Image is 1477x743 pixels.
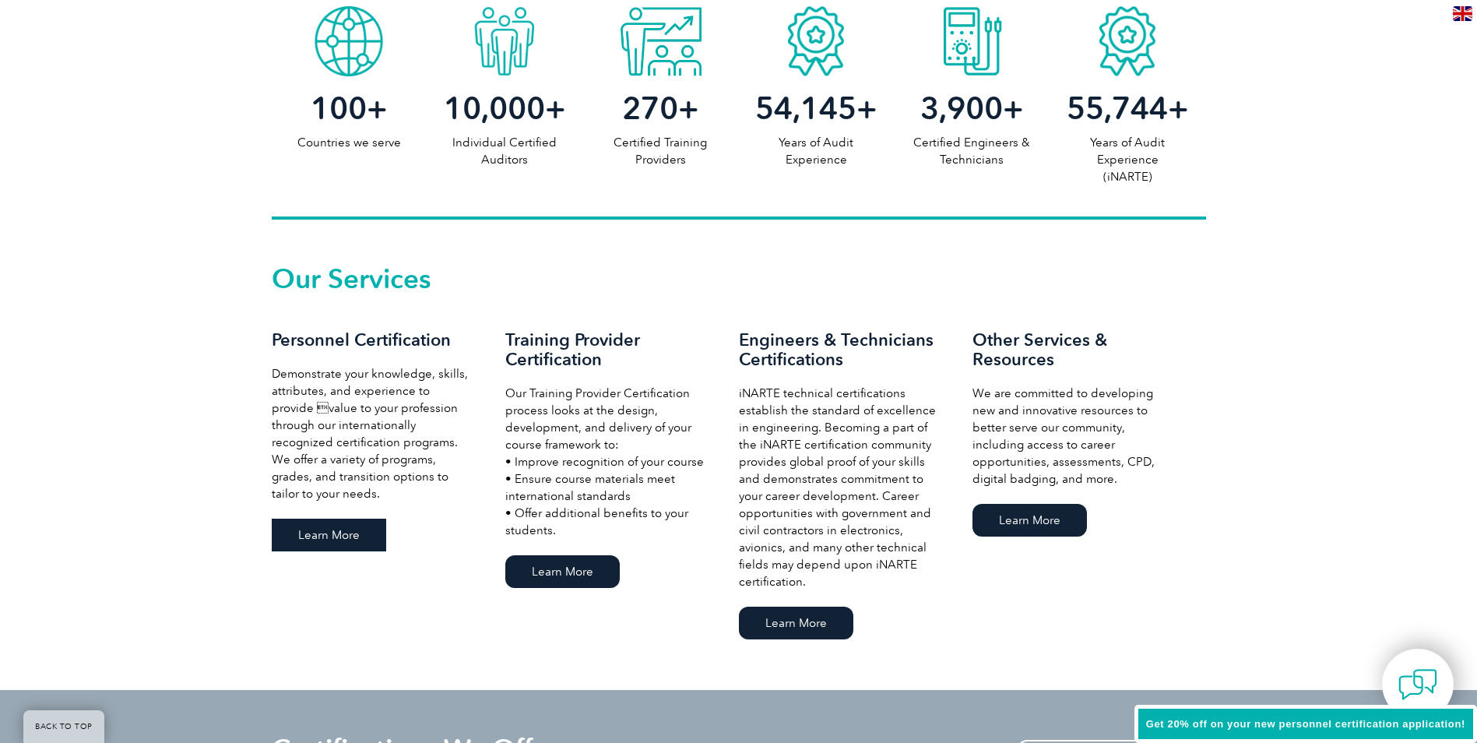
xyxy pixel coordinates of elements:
[272,134,427,151] p: Countries we serve
[272,266,1206,291] h2: Our Services
[738,134,894,168] p: Years of Audit Experience
[427,134,582,168] p: Individual Certified Auditors
[272,96,427,121] h2: +
[272,330,474,350] h3: Personnel Certification
[1050,134,1205,185] p: Years of Audit Experience (iNARTE)
[505,330,708,369] h3: Training Provider Certification
[1146,718,1465,730] span: Get 20% off on your new personnel certification application!
[1398,665,1437,704] img: contact-chat.png
[972,504,1087,537] a: Learn More
[505,385,708,539] p: Our Training Provider Certification process looks at the design, development, and delivery of you...
[23,710,104,743] a: BACK TO TOP
[894,134,1050,168] p: Certified Engineers & Technicians
[311,90,367,127] span: 100
[1453,6,1472,21] img: en
[972,385,1175,488] p: We are committed to developing new and innovative resources to better serve our community, includ...
[739,330,941,369] h3: Engineers & Technicians Certifications
[755,90,856,127] span: 54,145
[582,134,738,168] p: Certified Training Providers
[582,96,738,121] h2: +
[272,365,474,502] p: Demonstrate your knowledge, skills, attributes, and experience to provide value to your professi...
[1067,90,1168,127] span: 55,744
[1050,96,1205,121] h2: +
[920,90,1003,127] span: 3,900
[739,385,941,590] p: iNARTE technical certifications establish the standard of excellence in engineering. Becoming a p...
[738,96,894,121] h2: +
[444,90,545,127] span: 10,000
[894,96,1050,121] h2: +
[972,330,1175,369] h3: Other Services & Resources
[622,90,678,127] span: 270
[739,607,853,639] a: Learn More
[505,555,620,588] a: Learn More
[272,519,386,551] a: Learn More
[427,96,582,121] h2: +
